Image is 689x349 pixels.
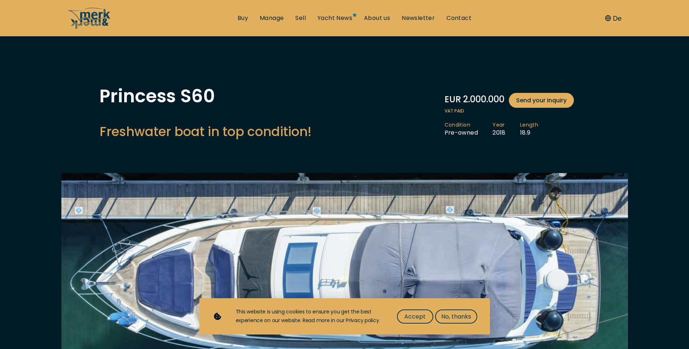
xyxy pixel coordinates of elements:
span: Send your inquiry [516,96,567,105]
li: 2018 [493,122,520,137]
li: Pre-owned [445,122,493,137]
a: Send your inquiry [509,93,574,108]
span: Length [520,122,538,129]
a: Yacht News [317,14,352,22]
span: VAT paid [445,108,590,114]
div: EUR 2.000.000 [445,93,590,108]
span: Condition [445,122,478,129]
a: Newsletter [402,14,435,22]
button: No, thanks [435,309,477,324]
span: Accept [404,312,426,321]
div: This website is using cookies to ensure you get the best experience on our website. Read more in ... [236,308,382,325]
a: Buy [238,14,248,22]
a: Manage [260,14,284,22]
span: No, thanks [441,312,471,321]
span: Year [493,122,506,129]
h2: Freshwater boat in top condition! [100,123,312,140]
a: Contact [446,14,471,22]
a: Sell [295,14,306,22]
a: About us [364,14,390,22]
button: Accept [397,309,433,324]
h1: Princess S60 [100,87,312,105]
button: De [605,13,621,23]
li: 18.9 [520,122,553,137]
a: Privacy policy [346,317,379,324]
